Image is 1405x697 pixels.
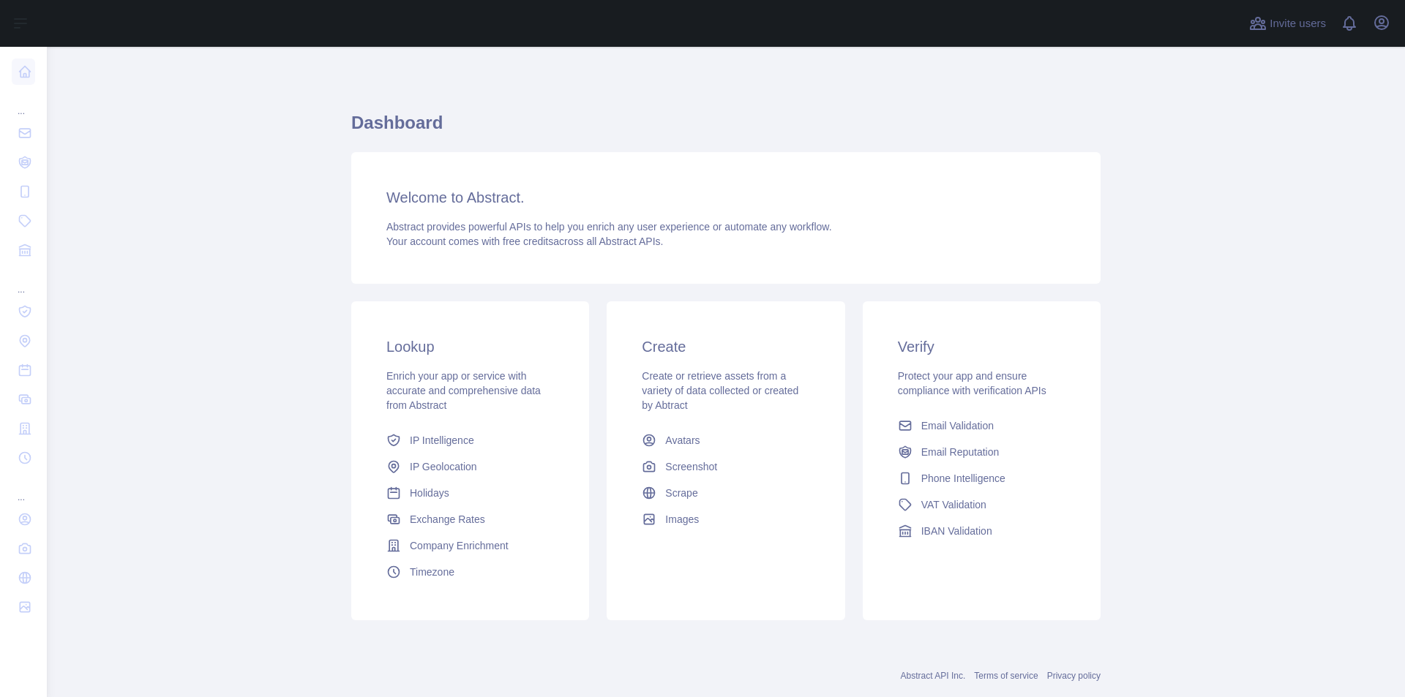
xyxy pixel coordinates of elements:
[898,336,1065,357] h3: Verify
[921,418,994,433] span: Email Validation
[381,559,560,585] a: Timezone
[410,565,454,579] span: Timezone
[901,671,966,681] a: Abstract API Inc.
[665,433,700,448] span: Avatars
[410,512,485,527] span: Exchange Rates
[381,532,560,559] a: Company Enrichment
[892,465,1071,491] a: Phone Intelligence
[892,491,1071,518] a: VAT Validation
[921,445,1000,459] span: Email Reputation
[636,453,815,480] a: Screenshot
[1270,15,1326,32] span: Invite users
[410,433,474,448] span: IP Intelligence
[921,524,992,538] span: IBAN Validation
[892,518,1071,544] a: IBAN Validation
[636,480,815,506] a: Scrape
[636,506,815,532] a: Images
[386,370,541,411] span: Enrich your app or service with accurate and comprehensive data from Abstract
[386,336,554,357] h3: Lookup
[642,336,809,357] h3: Create
[1246,12,1329,35] button: Invite users
[410,486,449,500] span: Holidays
[921,497,986,512] span: VAT Validation
[892,439,1071,465] a: Email Reputation
[381,506,560,532] a: Exchange Rates
[381,427,560,453] a: IP Intelligence
[386,221,832,233] span: Abstract provides powerful APIs to help you enrich any user experience or automate any workflow.
[410,538,509,553] span: Company Enrichment
[898,370,1046,396] span: Protect your app and ensure compliance with verification APIs
[1047,671,1101,681] a: Privacy policy
[12,474,35,503] div: ...
[503,236,553,247] span: free credits
[636,427,815,453] a: Avatars
[351,111,1101,146] h1: Dashboard
[665,512,699,527] span: Images
[974,671,1038,681] a: Terms of service
[665,459,717,474] span: Screenshot
[892,412,1071,439] a: Email Validation
[921,471,1005,486] span: Phone Intelligence
[12,266,35,295] div: ...
[410,459,477,474] span: IP Geolocation
[381,480,560,506] a: Holidays
[642,370,798,411] span: Create or retrieve assets from a variety of data collected or created by Abtract
[386,236,663,247] span: Your account comes with across all Abstract APIs.
[386,187,1065,208] h3: Welcome to Abstract.
[12,88,35,117] div: ...
[381,453,560,480] a: IP Geolocation
[665,486,697,500] span: Scrape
